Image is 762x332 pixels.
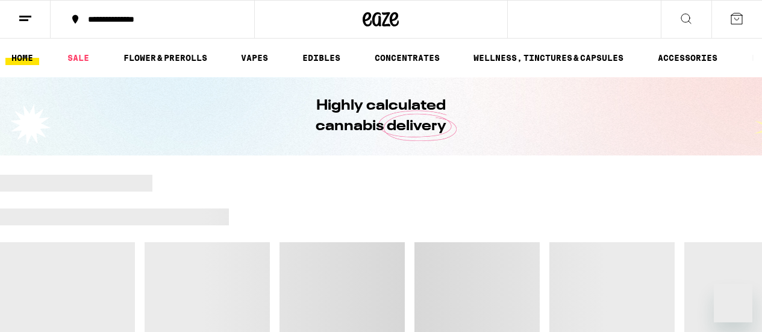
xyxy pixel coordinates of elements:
a: VAPES [235,51,274,65]
a: SALE [61,51,95,65]
a: EDIBLES [296,51,346,65]
a: FLOWER & PREROLLS [117,51,213,65]
iframe: Button to launch messaging window [714,284,752,322]
a: HOME [5,51,39,65]
a: WELLNESS, TINCTURES & CAPSULES [467,51,629,65]
a: CONCENTRATES [369,51,446,65]
a: ACCESSORIES [652,51,723,65]
h1: Highly calculated cannabis delivery [282,96,481,137]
